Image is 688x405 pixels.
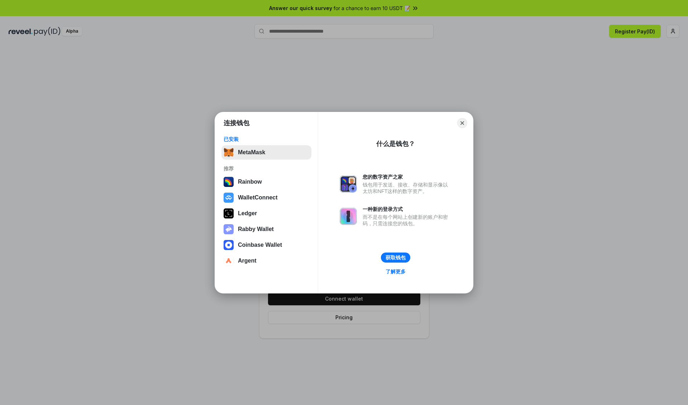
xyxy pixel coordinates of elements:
[363,182,451,194] div: 钱包用于发送、接收、存储和显示像以太坊和NFT这样的数字资产。
[363,214,451,227] div: 而不是在每个网站上创建新的账户和密码，只需连接您的钱包。
[224,147,234,157] img: svg+xml,%3Csvg%20fill%3D%22none%22%20height%3D%2233%22%20viewBox%3D%220%200%2035%2033%22%20width%...
[221,145,311,160] button: MetaMask
[238,258,257,264] div: Argent
[386,268,406,275] div: 了解更多
[381,253,410,263] button: 获取钱包
[340,208,357,225] img: svg+xml,%3Csvg%20xmlns%3D%22http%3A%2F%2Fwww.w3.org%2F2000%2Fsvg%22%20fill%3D%22none%22%20viewBox...
[224,136,309,142] div: 已安装
[238,194,278,201] div: WalletConnect
[221,254,311,268] button: Argent
[224,165,309,172] div: 推荐
[221,222,311,236] button: Rabby Wallet
[224,177,234,187] img: svg+xml,%3Csvg%20width%3D%22120%22%20height%3D%22120%22%20viewBox%3D%220%200%20120%20120%22%20fil...
[238,149,265,156] div: MetaMask
[224,119,249,127] h1: 连接钱包
[238,179,262,185] div: Rainbow
[221,206,311,221] button: Ledger
[238,242,282,248] div: Coinbase Wallet
[363,206,451,212] div: 一种新的登录方式
[224,193,234,203] img: svg+xml,%3Csvg%20width%3D%2228%22%20height%3D%2228%22%20viewBox%3D%220%200%2028%2028%22%20fill%3D...
[381,267,410,276] a: 了解更多
[224,208,234,218] img: svg+xml,%3Csvg%20xmlns%3D%22http%3A%2F%2Fwww.w3.org%2F2000%2Fsvg%22%20width%3D%2228%22%20height%3...
[238,226,274,232] div: Rabby Wallet
[376,140,415,148] div: 什么是钱包？
[224,240,234,250] img: svg+xml,%3Csvg%20width%3D%2228%22%20height%3D%2228%22%20viewBox%3D%220%200%2028%2028%22%20fill%3D...
[221,238,311,252] button: Coinbase Wallet
[224,224,234,234] img: svg+xml,%3Csvg%20xmlns%3D%22http%3A%2F%2Fwww.w3.org%2F2000%2Fsvg%22%20fill%3D%22none%22%20viewBox...
[224,256,234,266] img: svg+xml,%3Csvg%20width%3D%2228%22%20height%3D%2228%22%20viewBox%3D%220%200%2028%2028%22%20fill%3D...
[363,174,451,180] div: 您的数字资产之家
[221,190,311,205] button: WalletConnect
[386,254,406,261] div: 获取钱包
[238,210,257,217] div: Ledger
[221,175,311,189] button: Rainbow
[340,175,357,193] img: svg+xml,%3Csvg%20xmlns%3D%22http%3A%2F%2Fwww.w3.org%2F2000%2Fsvg%22%20fill%3D%22none%22%20viewBox...
[457,118,467,128] button: Close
